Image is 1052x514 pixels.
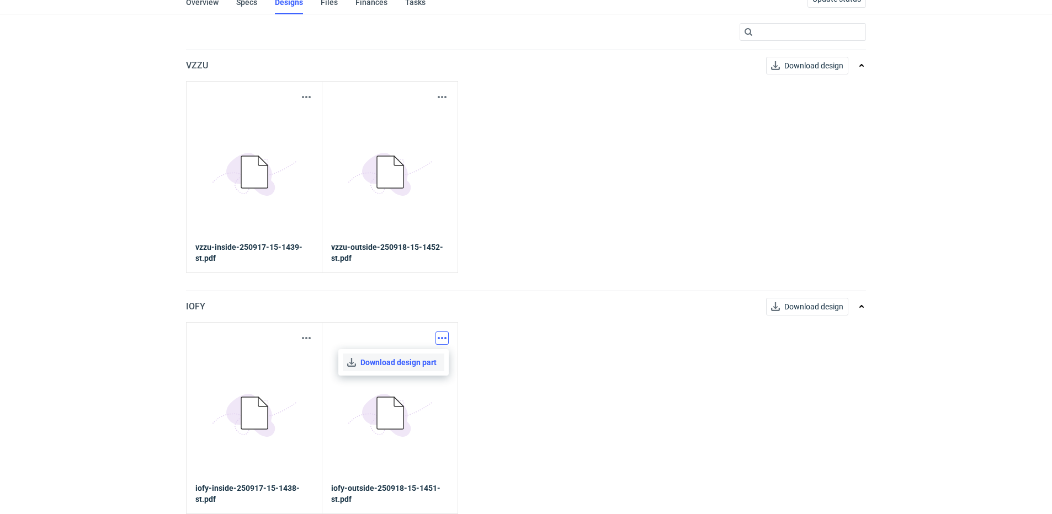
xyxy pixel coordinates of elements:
[195,243,302,263] strong: vzzu-inside-250917-15-1439-st.pdf
[435,331,449,345] button: Actions
[766,57,848,74] a: Download design
[331,242,449,264] a: vzzu-outside-250918-15-1452-st.pdf
[343,354,444,371] a: Download design part
[186,59,208,72] p: VZZU
[435,90,449,104] button: Actions
[300,331,313,345] button: Actions
[331,243,443,263] strong: vzzu-outside-250918-15-1452-st.pdf
[186,300,205,313] p: IOFY
[331,483,449,505] a: iofy-outside-250918-15-1451-st.pdf
[195,484,300,504] strong: iofy-inside-250917-15-1438-st.pdf
[766,298,848,315] a: Download design
[195,483,313,505] a: iofy-inside-250917-15-1438-st.pdf
[331,484,440,504] strong: iofy-outside-250918-15-1451-st.pdf
[195,242,313,264] a: vzzu-inside-250917-15-1439-st.pdf
[300,90,313,104] button: Actions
